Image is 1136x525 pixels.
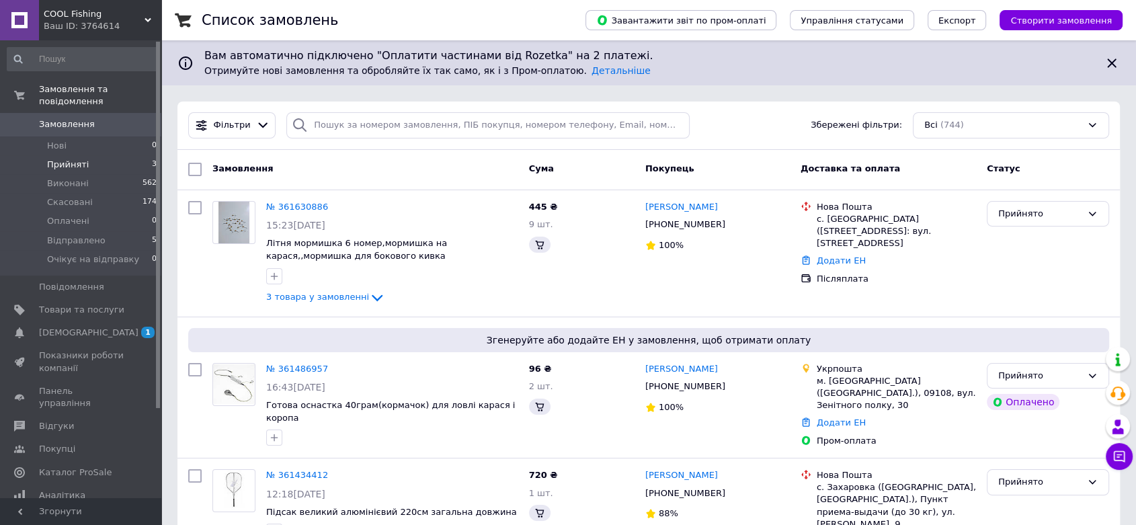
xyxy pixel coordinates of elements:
[39,420,74,432] span: Відгуки
[1000,10,1123,30] button: Створити замовлення
[645,163,694,173] span: Покупець
[529,381,553,391] span: 2 шт.
[266,507,517,517] a: Підсак великий алюмінієвий 220см загальна довжина
[202,12,338,28] h1: Список замовлень
[529,202,558,212] span: 445 ₴
[645,469,718,482] a: [PERSON_NAME]
[817,417,866,428] a: Додати ЕН
[39,83,161,108] span: Замовлення та повідомлення
[817,375,976,412] div: м. [GEOGRAPHIC_DATA] ([GEOGRAPHIC_DATA].), 09108, вул. Зенітного полку, 30
[940,120,964,130] span: (744)
[645,201,718,214] a: [PERSON_NAME]
[659,402,684,412] span: 100%
[141,327,155,338] span: 1
[7,47,158,71] input: Пошук
[585,10,776,30] button: Завантажити звіт по пром-оплаті
[39,118,95,130] span: Замовлення
[529,219,553,229] span: 9 шт.
[987,163,1020,173] span: Статус
[39,281,104,293] span: Повідомлення
[39,350,124,374] span: Показники роботи компанії
[1010,15,1112,26] span: Створити замовлення
[817,255,866,266] a: Додати ЕН
[152,215,157,227] span: 0
[44,20,161,32] div: Ваш ID: 3764614
[152,235,157,247] span: 5
[47,235,106,247] span: Відправлено
[266,382,325,393] span: 16:43[DATE]
[529,163,554,173] span: Cума
[817,363,976,375] div: Укрпошта
[529,470,558,480] span: 720 ₴
[39,467,112,479] span: Каталог ProSale
[817,435,976,447] div: Пром-оплата
[801,15,903,26] span: Управління статусами
[217,470,251,512] img: Фото товару
[212,469,255,512] a: Фото товару
[924,119,938,132] span: Всі
[529,364,552,374] span: 96 ₴
[659,508,678,518] span: 88%
[266,470,328,480] a: № 361434412
[645,363,718,376] a: [PERSON_NAME]
[817,201,976,213] div: Нова Пошта
[286,112,690,138] input: Пошук за номером замовлення, ПІБ покупця, номером телефону, Email, номером накладної
[39,443,75,455] span: Покупці
[204,65,651,76] span: Отримуйте нові замовлення та обробляйте їх так само, як і з Пром-оплатою.
[47,140,67,152] span: Нові
[266,202,328,212] a: № 361630886
[47,159,89,171] span: Прийняті
[194,333,1104,347] span: Згенеруйте або додайте ЕН у замовлення, щоб отримати оплату
[643,378,728,395] div: [PHONE_NUMBER]
[928,10,987,30] button: Експорт
[212,201,255,244] a: Фото товару
[659,240,684,250] span: 100%
[266,238,447,261] a: Літня мормишка 6 номер,мормишка на карася,,мормишка для бокового кивка
[592,65,651,76] a: Детальніше
[152,140,157,152] span: 0
[39,327,138,339] span: [DEMOGRAPHIC_DATA]
[39,385,124,409] span: Панель управління
[987,394,1059,410] div: Оплачено
[817,469,976,481] div: Нова Пошта
[986,15,1123,25] a: Створити замовлення
[152,159,157,171] span: 3
[39,304,124,316] span: Товари та послуги
[938,15,976,26] span: Експорт
[790,10,914,30] button: Управління статусами
[266,364,328,374] a: № 361486957
[44,8,145,20] span: COOL Fishing
[266,489,325,499] span: 12:18[DATE]
[801,163,900,173] span: Доставка та оплата
[1106,443,1133,470] button: Чат з покупцем
[266,292,385,302] a: 3 товара у замовленні
[266,292,369,302] span: 3 товара у замовленні
[143,177,157,190] span: 562
[998,475,1082,489] div: Прийнято
[266,400,515,423] a: Готова оснастка 40грам(кормачок) для ловлі карася і коропа
[218,202,250,243] img: Фото товару
[529,488,553,498] span: 1 шт.
[998,369,1082,383] div: Прийнято
[47,253,139,266] span: Очікує на відправку
[214,119,251,132] span: Фільтри
[596,14,766,26] span: Завантажити звіт по пром-оплаті
[152,253,157,266] span: 0
[266,220,325,231] span: 15:23[DATE]
[143,196,157,208] span: 174
[47,177,89,190] span: Виконані
[204,48,1093,64] span: Вам автоматично підключено "Оплатити частинами від Rozetka" на 2 платежі.
[817,213,976,250] div: с. [GEOGRAPHIC_DATA] ([STREET_ADDRESS]: вул. [STREET_ADDRESS]
[643,216,728,233] div: [PHONE_NUMBER]
[811,119,902,132] span: Збережені фільтри:
[213,364,255,403] img: Фото товару
[643,485,728,502] div: [PHONE_NUMBER]
[39,489,85,501] span: Аналітика
[212,363,255,406] a: Фото товару
[212,163,273,173] span: Замовлення
[47,196,93,208] span: Скасовані
[998,207,1082,221] div: Прийнято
